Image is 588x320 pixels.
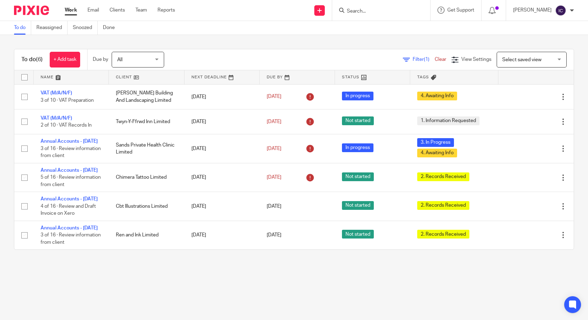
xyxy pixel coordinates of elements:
span: 2. Records Received [417,230,469,239]
span: Tags [417,75,429,79]
td: Sands Private Health Clinic Limited [109,134,184,163]
a: Email [87,7,99,14]
td: Twyn-Y-Ffrwd Inn Limited [109,109,184,134]
span: 3 of 16 · Review information from client [41,233,101,245]
p: Due by [93,56,108,63]
td: [DATE] [184,163,260,192]
td: [DATE] [184,84,260,109]
a: + Add task [50,52,80,67]
a: Annual Accounts - [DATE] [41,226,98,230]
img: Pixie [14,6,49,15]
a: Clients [110,7,125,14]
td: [DATE] [184,134,260,163]
p: [PERSON_NAME] [513,7,552,14]
a: Reassigned [36,21,68,35]
span: [DATE] [267,146,281,151]
span: 4 of 16 · Review and Draft Invoice on Xero [41,204,96,216]
td: Cbt Illustrations Limited [109,192,184,221]
span: Not started [342,230,374,239]
span: 3 of 16 · Review information from client [41,146,101,158]
a: Annual Accounts - [DATE] [41,197,98,201]
span: [DATE] [267,94,281,99]
span: [DATE] [267,175,281,180]
td: [PERSON_NAME] Building And Landscaping Limited [109,84,184,109]
span: Select saved view [502,57,541,62]
h1: To do [21,56,43,63]
span: [DATE] [267,233,281,237]
a: Team [135,7,147,14]
span: In progress [342,92,373,100]
span: 2. Records Received [417,201,469,210]
td: Chimera Tattoo Limited [109,163,184,192]
span: View Settings [461,57,491,62]
span: (1) [424,57,429,62]
a: Snoozed [73,21,98,35]
a: Clear [435,57,446,62]
td: [DATE] [184,221,260,249]
td: [DATE] [184,109,260,134]
span: Get Support [447,8,474,13]
span: 5 of 16 · Review information from client [41,175,101,187]
a: Work [65,7,77,14]
a: Annual Accounts - [DATE] [41,139,98,144]
span: 4. Awaiting Info [417,149,457,157]
img: svg%3E [555,5,566,16]
span: In progress [342,143,373,152]
span: Not started [342,116,374,125]
span: Filter [413,57,435,62]
a: VAT (M/A/N/F) [41,116,72,121]
span: 2 of 10 · VAT Records In [41,123,92,128]
span: 2. Records Received [417,172,469,181]
span: All [117,57,122,62]
span: Not started [342,172,374,181]
span: 3. In Progress [417,138,454,147]
span: 1. Information Requested [417,116,479,125]
input: Search [346,8,409,15]
span: 3 of 10 · VAT Preparation [41,98,94,103]
span: (6) [36,57,43,62]
a: To do [14,21,31,35]
a: Reports [157,7,175,14]
td: Ren and Ink Limited [109,221,184,249]
span: [DATE] [267,119,281,124]
a: Annual Accounts - [DATE] [41,168,98,173]
td: [DATE] [184,192,260,221]
span: Not started [342,201,374,210]
a: Done [103,21,120,35]
a: VAT (M/A/N/F) [41,91,72,95]
span: [DATE] [267,204,281,209]
span: 4. Awaiting Info [417,92,457,100]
